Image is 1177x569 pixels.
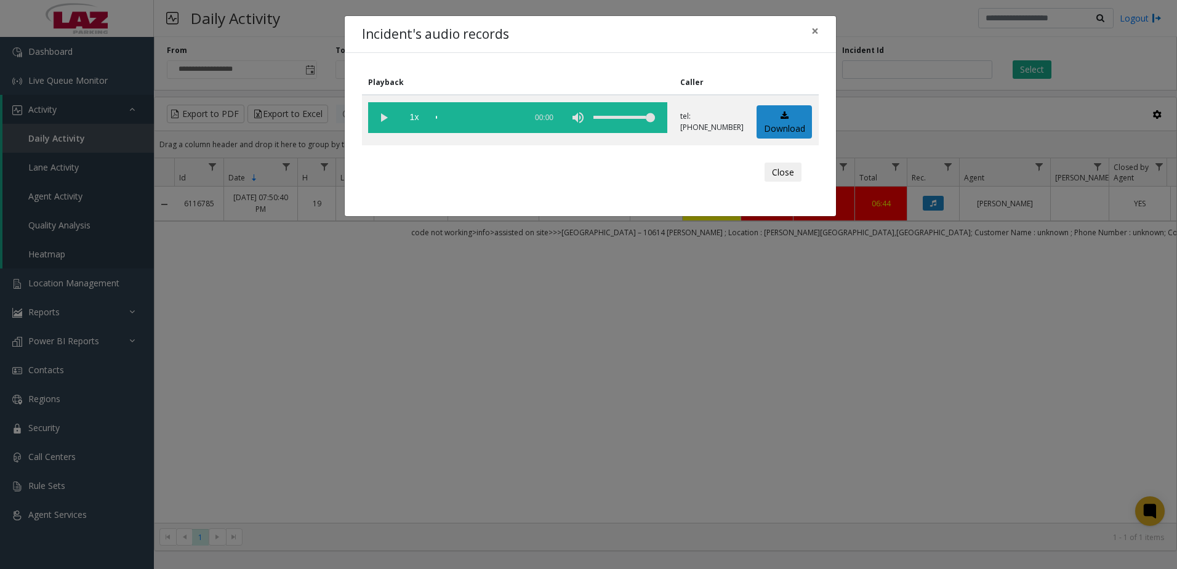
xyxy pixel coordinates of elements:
span: playback speed button [399,102,430,133]
div: volume level [593,102,655,133]
span: × [811,22,819,39]
th: Playback [362,70,674,95]
a: Download [757,105,812,139]
button: Close [765,163,801,182]
p: tel:[PHONE_NUMBER] [680,111,744,133]
button: Close [803,16,827,46]
th: Caller [674,70,750,95]
div: scrub bar [436,102,520,133]
h4: Incident's audio records [362,25,509,44]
